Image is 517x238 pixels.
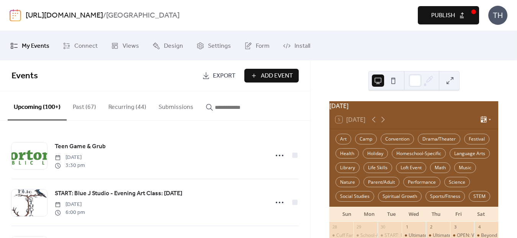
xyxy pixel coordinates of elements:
[208,40,231,52] span: Settings
[256,40,270,52] span: Form
[105,34,145,57] a: Views
[335,148,359,159] div: Health
[355,134,377,144] div: Camp
[381,134,414,144] div: Convention
[464,134,489,144] div: Festival
[74,40,98,52] span: Connect
[488,6,507,25] div: TH
[55,162,85,170] span: 3:30 pm
[57,34,103,57] a: Connect
[239,34,275,57] a: Form
[476,224,482,230] div: 4
[55,209,85,217] span: 6:00 pm
[425,207,447,222] div: Thu
[244,69,299,83] button: Add Event
[444,177,470,188] div: Science
[356,224,362,230] div: 29
[261,71,293,81] span: Add Event
[55,201,85,209] span: [DATE]
[103,8,106,23] b: /
[428,224,434,230] div: 2
[447,207,470,222] div: Fri
[363,148,388,159] div: Holiday
[8,91,67,120] button: Upcoming (100+)
[335,177,360,188] div: Nature
[55,189,182,199] a: START: Blue J Studio - Evening Art Class: [DATE]
[22,40,49,52] span: My Events
[404,224,410,230] div: 1
[152,91,200,120] button: Submissions
[380,224,386,230] div: 30
[191,34,237,57] a: Settings
[378,191,422,202] div: Spiritual Growth
[418,6,479,24] button: Publish
[469,191,490,202] div: STEM
[392,148,446,159] div: Homeschool-Specific
[123,40,139,52] span: Views
[213,71,236,81] span: Export
[403,177,440,188] div: Performance
[164,40,183,52] span: Design
[418,134,460,144] div: Drama/Theater
[335,207,358,222] div: Sun
[380,207,402,222] div: Tue
[431,11,455,20] span: Publish
[450,148,490,159] div: Language Arts
[363,177,399,188] div: Parent/Adult
[26,8,103,23] a: [URL][DOMAIN_NAME]
[147,34,189,57] a: Design
[294,40,310,52] span: Install
[335,134,351,144] div: Art
[425,191,465,202] div: Sports/Fitness
[106,8,180,23] b: [GEOGRAPHIC_DATA]
[335,162,360,173] div: Library
[332,224,337,230] div: 28
[55,154,85,162] span: [DATE]
[102,91,152,120] button: Recurring (44)
[335,191,374,202] div: Social Studies
[277,34,316,57] a: Install
[363,162,392,173] div: Life Skills
[452,224,458,230] div: 3
[454,162,476,173] div: Music
[11,68,38,84] span: Events
[10,9,21,21] img: logo
[67,91,102,120] button: Past (67)
[470,207,492,222] div: Sat
[5,34,55,57] a: My Events
[358,207,380,222] div: Mon
[329,101,498,110] div: [DATE]
[196,69,241,83] a: Export
[55,142,106,152] a: Teen Game & Grub
[396,162,426,173] div: Loft Event
[430,162,450,173] div: Math
[402,207,425,222] div: Wed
